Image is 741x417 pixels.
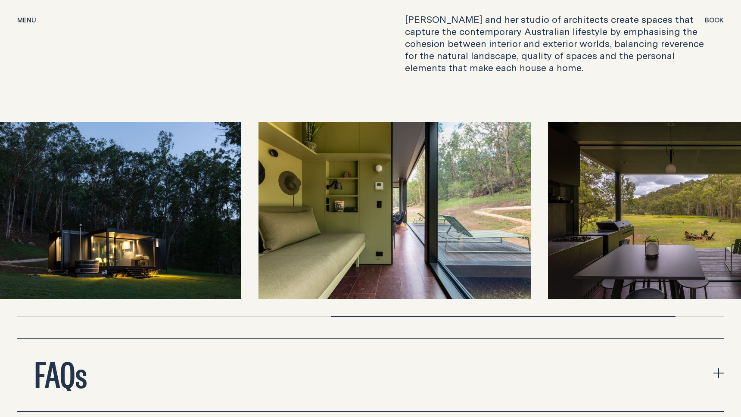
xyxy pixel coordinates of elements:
[705,17,724,23] span: Book
[34,356,87,390] h2: FAQs
[705,16,724,26] button: show booking tray
[405,13,707,74] p: [PERSON_NAME] and her studio of architects create spaces that capture the contemporary Australian...
[17,16,36,26] button: show menu
[17,339,724,411] button: expand accordion
[17,17,36,23] span: Menu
